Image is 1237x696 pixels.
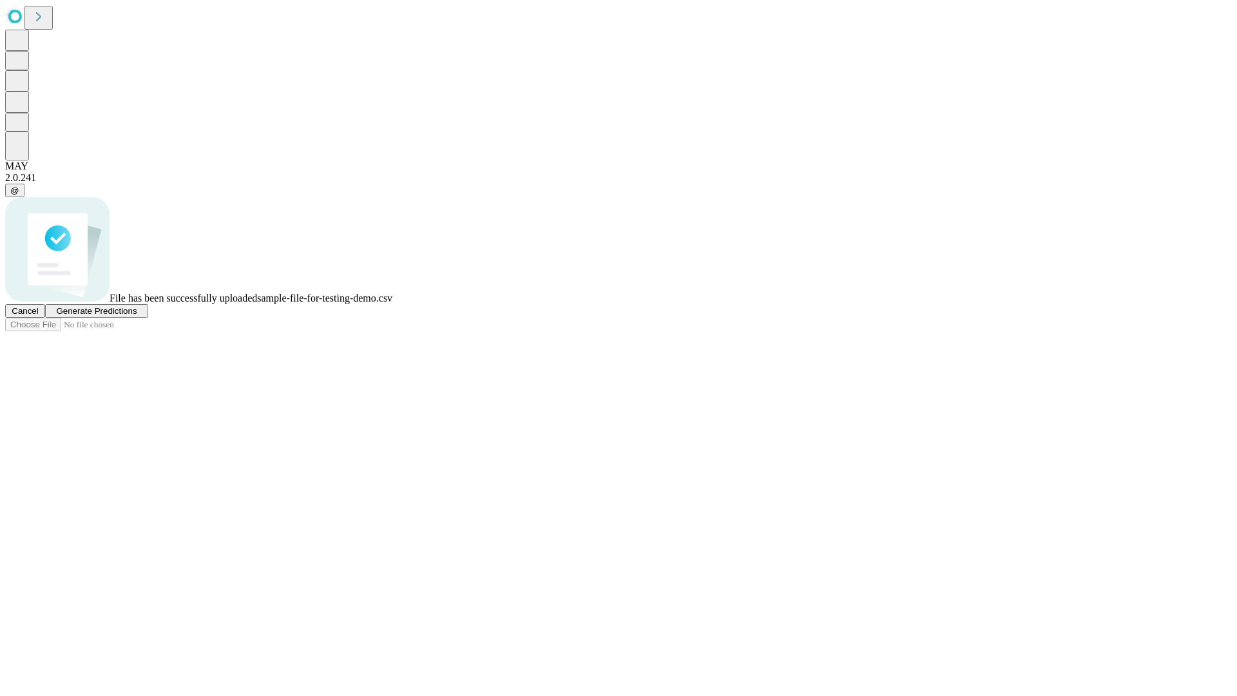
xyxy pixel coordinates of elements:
span: @ [10,186,19,195]
button: @ [5,184,24,197]
span: File has been successfully uploaded [110,293,257,304]
button: Generate Predictions [45,304,148,318]
div: MAY [5,160,1232,172]
div: 2.0.241 [5,172,1232,184]
span: Generate Predictions [56,306,137,316]
span: Cancel [12,306,39,316]
button: Cancel [5,304,45,318]
span: sample-file-for-testing-demo.csv [257,293,392,304]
